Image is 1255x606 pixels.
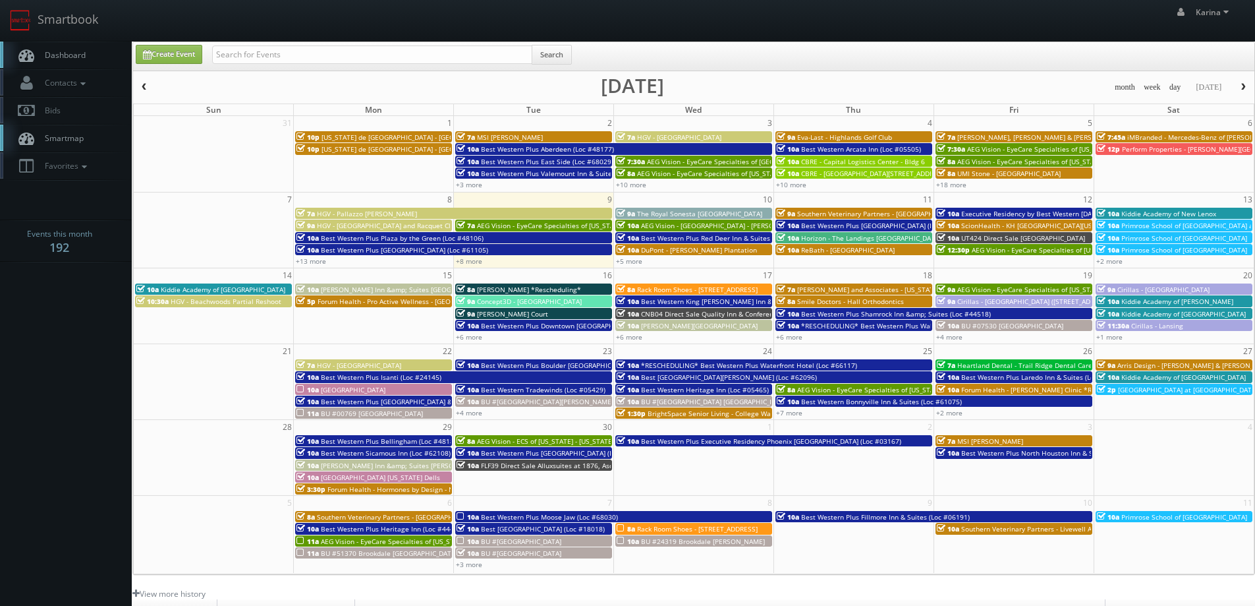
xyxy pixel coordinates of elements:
span: [PERSON_NAME] *Rescheduling* [477,285,581,294]
a: +18 more [936,180,966,189]
span: 10a [617,321,639,330]
span: Tue [526,104,541,115]
span: Best [GEOGRAPHIC_DATA][PERSON_NAME] (Loc #62096) [641,373,817,382]
span: Primrose School of [GEOGRAPHIC_DATA] [1121,233,1247,243]
span: Best Western Plus Aberdeen (Loc #48177) [481,144,614,154]
span: 10a [617,373,639,382]
span: Rack Room Shoes - [STREET_ADDRESS] [637,285,758,294]
span: [GEOGRAPHIC_DATA] [321,385,385,394]
span: 5p [296,297,316,306]
span: HGV - Pallazzo [PERSON_NAME] [317,209,417,218]
button: month [1110,79,1140,96]
span: Best Western Plus Valemount Inn & Suites (Loc #62120) [481,169,658,178]
span: 10a [1097,233,1119,243]
span: AEG Vision - EyeCare Specialties of [US_STATE] - In Focus Vision Center [637,169,860,178]
span: 10a [136,285,159,294]
span: 12 [1082,193,1094,206]
span: 3 [1086,420,1094,434]
span: 10a [457,321,479,330]
span: 8a [777,297,795,306]
span: Forum Health - Pro Active Wellness - [GEOGRAPHIC_DATA] [318,297,499,306]
button: [DATE] [1191,79,1226,96]
span: 9a [777,209,795,218]
span: 10a [457,461,479,470]
span: BU #00769 [GEOGRAPHIC_DATA] [321,409,423,418]
span: 10a [457,385,479,394]
span: BU #51370 Brookdale [GEOGRAPHIC_DATA] [321,549,457,558]
span: 10a [1097,309,1119,318]
a: Create Event [136,45,202,64]
span: 10a [937,233,959,243]
span: BU #[GEOGRAPHIC_DATA][PERSON_NAME] [481,397,613,406]
span: HGV - Beachwoods Partial Reshoot [171,297,281,306]
span: 10a [777,245,799,255]
span: 10a [777,512,799,522]
span: 10p [296,144,320,154]
span: *RESCHEDULING* Best Western Plus Waltham Boston (Loc #22009) [801,321,1016,330]
span: ReBath - [GEOGRAPHIC_DATA] [801,245,895,255]
a: +6 more [616,332,642,342]
span: Best Western King [PERSON_NAME] Inn & Suites (Loc #62106) [641,297,837,306]
span: Eva-Last - Highlands Golf Club [797,133,892,142]
span: Cirillas - Lansing [1131,321,1183,330]
span: 1:30p [617,409,646,418]
span: 10a [457,397,479,406]
span: 6 [1246,116,1254,130]
span: 10a [937,373,959,382]
a: +4 more [456,408,482,417]
span: DuPont - [PERSON_NAME] Plantation [641,245,757,255]
span: Best [GEOGRAPHIC_DATA] (Loc #18018) [481,524,605,533]
span: 11a [296,549,319,558]
span: Best Western Plus [GEOGRAPHIC_DATA] (Loc #50153) [481,448,648,458]
span: AEG Vision - EyeCare Specialties of [US_STATE] – [PERSON_NAME] EyeCare [321,537,555,546]
a: +4 more [936,332,962,342]
span: 12:30p [937,245,970,255]
span: ScionHealth - KH [GEOGRAPHIC_DATA][US_STATE] [961,221,1117,230]
span: 7a [296,361,315,370]
span: 1 [446,116,453,130]
span: Best Western Plus East Side (Loc #68029) [481,157,613,166]
a: +1 more [1096,332,1123,342]
span: 9a [1097,285,1115,294]
span: 8 [446,193,453,206]
span: 10a [296,285,319,294]
span: 10a [457,169,479,178]
span: 10a [777,233,799,243]
span: 10a [617,221,639,230]
a: View more history [132,588,206,599]
span: 10a [457,537,479,546]
a: +2 more [936,408,962,417]
span: 10a [296,473,319,482]
span: 10p [296,133,320,142]
span: 22 [441,344,453,358]
span: AEG Vision - ECS of [US_STATE] - [US_STATE] Valley Family Eye Care [477,437,687,446]
span: [US_STATE] de [GEOGRAPHIC_DATA] - [GEOGRAPHIC_DATA] [321,144,503,154]
span: AEG Vision - [GEOGRAPHIC_DATA] - [PERSON_NAME][GEOGRAPHIC_DATA] [641,221,868,230]
h2: [DATE] [601,79,664,92]
span: Wed [685,104,702,115]
span: 10a [777,321,799,330]
span: 10a [296,448,319,458]
span: Best Western Plus Downtown [GEOGRAPHIC_DATA] (Loc #48199) [481,321,684,330]
span: Sun [206,104,221,115]
span: Events this month [27,227,92,241]
span: 10a [296,385,319,394]
span: Best Western Plus Heritage Inn (Loc #44463) [321,524,464,533]
span: [PERSON_NAME], [PERSON_NAME] & [PERSON_NAME], LLC - [GEOGRAPHIC_DATA] [957,133,1211,142]
span: 8a [457,437,475,446]
span: 7:30a [617,157,645,166]
span: 10a [1097,297,1119,306]
span: Best Western Plus [GEOGRAPHIC_DATA] & Suites (Loc #61086) [321,397,516,406]
span: The Royal Sonesta [GEOGRAPHIC_DATA] [637,209,762,218]
span: 26 [1082,344,1094,358]
span: 10a [296,524,319,533]
span: 2p [1097,385,1116,394]
span: Southern Veterinary Partners - [GEOGRAPHIC_DATA][PERSON_NAME] [797,209,1013,218]
span: 10a [617,361,639,370]
span: 10 [762,193,773,206]
span: 30 [601,420,613,434]
span: 8 [766,496,773,510]
span: CBRE - Capital Logistics Center - Bldg 6 [801,157,925,166]
span: 11 [1242,496,1254,510]
span: 10a [296,461,319,470]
